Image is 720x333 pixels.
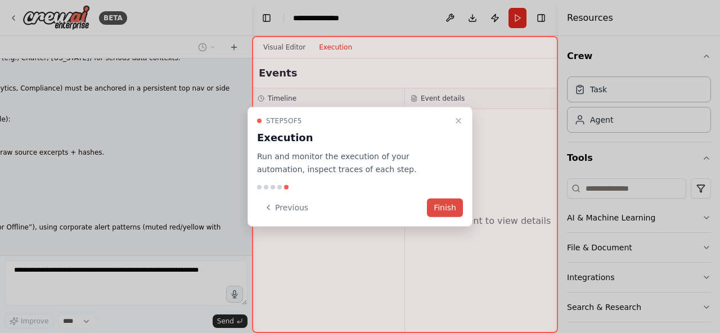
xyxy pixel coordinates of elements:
[257,150,449,176] p: Run and monitor the execution of your automation, inspect traces of each step.
[452,114,465,128] button: Close walkthrough
[259,10,274,26] button: Hide left sidebar
[257,198,315,217] button: Previous
[266,116,302,125] span: Step 5 of 5
[427,198,463,217] button: Finish
[257,130,449,146] h3: Execution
